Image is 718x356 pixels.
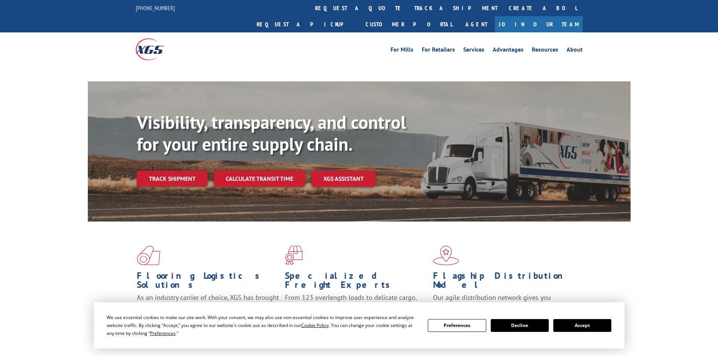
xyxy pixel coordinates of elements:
span: Preferences [150,330,176,336]
a: Resources [532,47,558,55]
div: Cookie Consent Prompt [94,302,625,348]
button: Decline [491,319,549,332]
a: Advantages [493,47,524,55]
div: We use essential cookies to make our site work. With your consent, we may also use non-essential ... [107,313,419,337]
a: Request a pickup [251,16,360,32]
p: From 123 overlength loads to delicate cargo, our experienced staff knows the best way to move you... [285,293,427,327]
h1: Specialized Freight Experts [285,271,427,293]
button: Accept [553,319,611,332]
button: Preferences [428,319,486,332]
span: Cookie Policy [301,322,329,328]
img: xgs-icon-focused-on-flooring-red [285,246,303,265]
a: About [566,47,583,55]
a: Join Our Team [495,16,583,32]
a: [PHONE_NUMBER] [136,4,175,12]
a: For Mills [390,47,413,55]
a: Track shipment [137,171,208,186]
a: For Retailers [422,47,455,55]
span: As an industry carrier of choice, XGS has brought innovation and dedication to flooring logistics... [137,293,279,320]
span: Our agile distribution network gives you nationwide inventory management on demand. [433,293,572,311]
h1: Flooring Logistics Solutions [137,271,279,293]
h1: Flagship Distribution Model [433,271,576,293]
a: Agent [458,16,495,32]
img: xgs-icon-total-supply-chain-intelligence-red [137,246,160,265]
a: Calculate transit time [214,171,305,187]
img: xgs-icon-flagship-distribution-model-red [433,246,459,265]
a: Customer Portal [360,16,458,32]
a: XGS ASSISTANT [311,171,376,187]
b: Visibility, transparency, and control for your entire supply chain. [137,110,406,156]
a: Services [463,47,484,55]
